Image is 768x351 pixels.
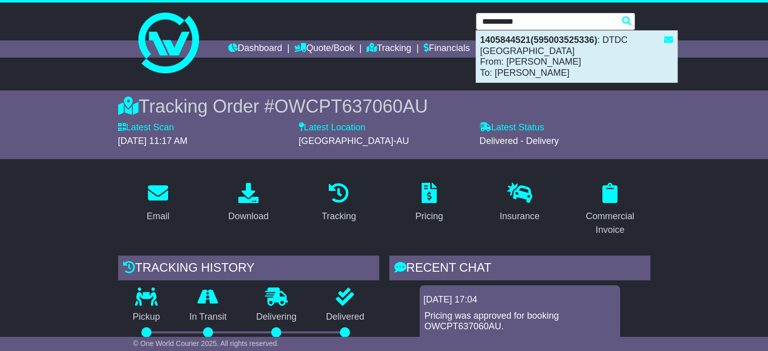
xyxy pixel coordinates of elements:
[133,339,279,347] span: © One World Courier 2025. All rights reserved.
[476,31,677,82] div: : DTDC [GEOGRAPHIC_DATA] From: [PERSON_NAME] To: [PERSON_NAME]
[222,179,275,227] a: Download
[118,312,175,323] p: Pickup
[480,35,597,45] strong: 1405844521(595003525336)
[228,40,282,58] a: Dashboard
[389,256,650,283] div: RECENT CHAT
[118,122,174,133] label: Latest Scan
[311,312,379,323] p: Delivered
[118,95,650,117] div: Tracking Order #
[118,136,188,146] span: [DATE] 11:17 AM
[241,312,311,323] p: Delivering
[493,179,546,227] a: Insurance
[577,210,644,237] div: Commercial Invoice
[480,136,559,146] span: Delivered - Delivery
[570,179,650,240] a: Commercial Invoice
[499,210,539,223] div: Insurance
[424,294,616,306] div: [DATE] 17:04
[367,40,411,58] a: Tracking
[322,210,356,223] div: Tracking
[415,210,443,223] div: Pricing
[315,179,363,227] a: Tracking
[480,122,544,133] label: Latest Status
[118,256,379,283] div: Tracking history
[408,179,449,227] a: Pricing
[299,136,409,146] span: [GEOGRAPHIC_DATA]-AU
[299,122,366,133] label: Latest Location
[146,210,169,223] div: Email
[228,210,269,223] div: Download
[424,40,470,58] a: Financials
[140,179,176,227] a: Email
[425,311,615,332] p: Pricing was approved for booking OWCPT637060AU.
[175,312,241,323] p: In Transit
[274,96,428,117] span: OWCPT637060AU
[294,40,354,58] a: Quote/Book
